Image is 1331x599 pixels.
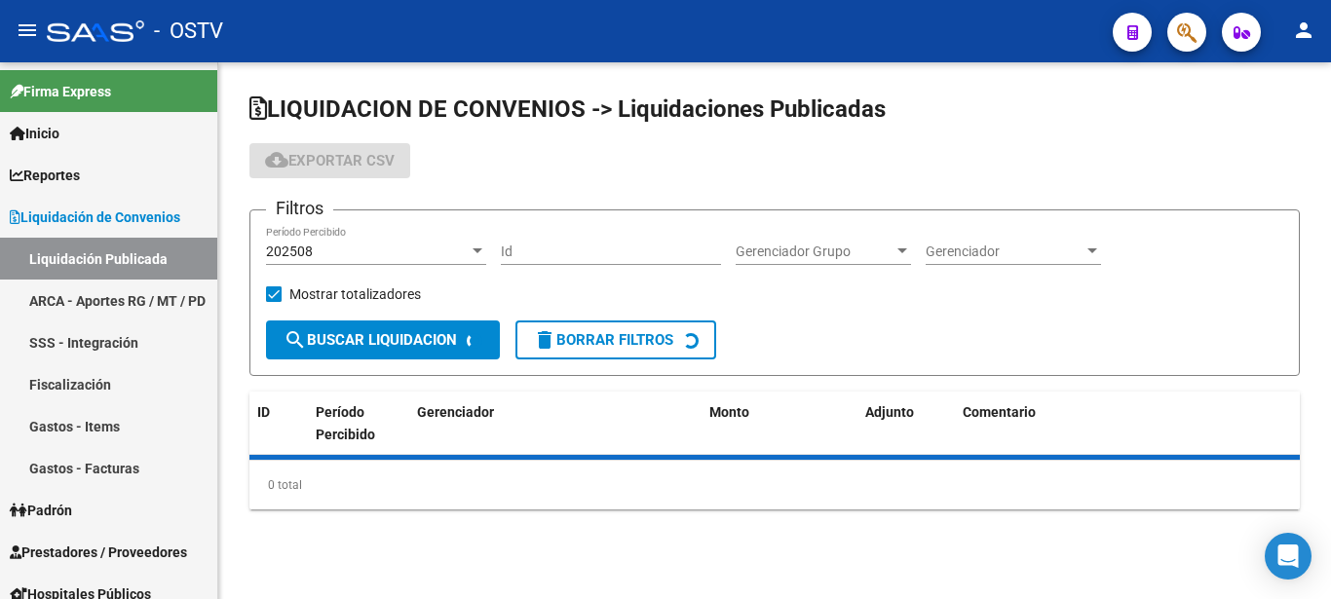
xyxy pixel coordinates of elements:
[266,195,333,222] h3: Filtros
[249,392,308,477] datatable-header-cell: ID
[316,404,375,442] span: Período Percibido
[308,392,381,477] datatable-header-cell: Período Percibido
[926,243,1084,260] span: Gerenciador
[736,243,894,260] span: Gerenciador Grupo
[249,143,410,178] button: Exportar CSV
[284,328,307,352] mat-icon: search
[266,243,313,259] span: 202508
[289,282,421,306] span: Mostrar totalizadores
[417,404,494,420] span: Gerenciador
[533,331,673,349] span: Borrar Filtros
[409,392,702,477] datatable-header-cell: Gerenciador
[955,392,1300,477] datatable-header-cell: Comentario
[1292,19,1315,42] mat-icon: person
[265,148,288,171] mat-icon: cloud_download
[16,19,39,42] mat-icon: menu
[702,392,857,477] datatable-header-cell: Monto
[10,123,59,144] span: Inicio
[10,500,72,521] span: Padrón
[865,404,914,420] span: Adjunto
[265,152,395,169] span: Exportar CSV
[284,331,457,349] span: Buscar Liquidacion
[515,320,716,359] button: Borrar Filtros
[257,404,270,420] span: ID
[10,542,187,563] span: Prestadores / Proveedores
[249,95,886,123] span: LIQUIDACION DE CONVENIOS -> Liquidaciones Publicadas
[533,328,556,352] mat-icon: delete
[266,320,500,359] button: Buscar Liquidacion
[857,392,955,477] datatable-header-cell: Adjunto
[154,10,223,53] span: - OSTV
[249,461,1300,509] div: 0 total
[963,404,1036,420] span: Comentario
[10,165,80,186] span: Reportes
[1265,533,1312,580] div: Open Intercom Messenger
[709,404,749,420] span: Monto
[10,81,111,102] span: Firma Express
[10,206,180,228] span: Liquidación de Convenios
